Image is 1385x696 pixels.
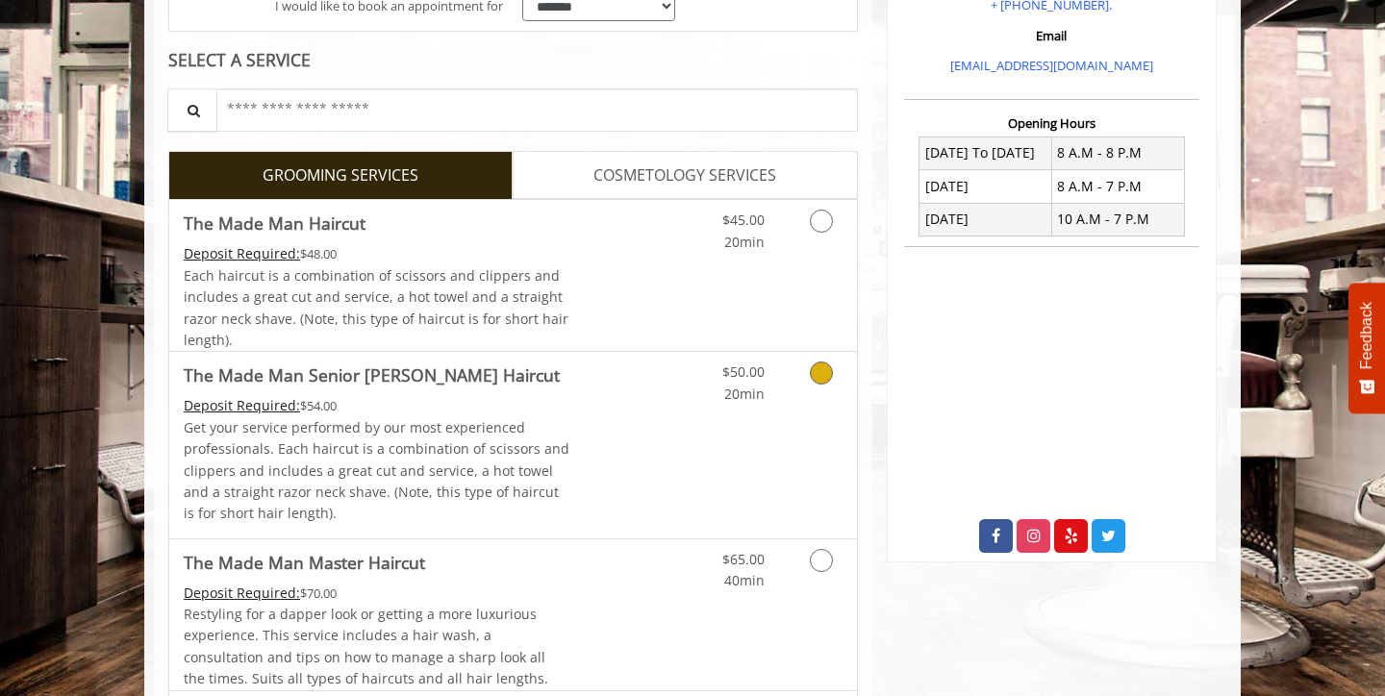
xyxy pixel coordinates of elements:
[904,116,1199,130] h3: Opening Hours
[1358,302,1375,369] span: Feedback
[184,361,560,388] b: The Made Man Senior [PERSON_NAME] Haircut
[184,584,300,602] span: This service needs some Advance to be paid before we block your appointment
[724,233,765,251] span: 20min
[184,605,548,687] span: Restyling for a dapper look or getting a more luxurious experience. This service includes a hair ...
[722,550,765,568] span: $65.00
[722,362,765,381] span: $50.00
[184,583,570,604] div: $70.00
[184,395,570,416] div: $54.00
[184,210,365,236] b: The Made Man Haircut
[919,137,1052,169] td: [DATE] To [DATE]
[167,88,217,132] button: Service Search
[919,203,1052,236] td: [DATE]
[184,396,300,414] span: This service needs some Advance to be paid before we block your appointment
[1051,203,1184,236] td: 10 A.M - 7 P.M
[724,385,765,403] span: 20min
[184,266,568,349] span: Each haircut is a combination of scissors and clippers and includes a great cut and service, a ho...
[593,163,776,188] span: COSMETOLOGY SERVICES
[168,51,858,69] div: SELECT A SERVICE
[184,549,425,576] b: The Made Man Master Haircut
[263,163,418,188] span: GROOMING SERVICES
[722,211,765,229] span: $45.00
[724,571,765,589] span: 40min
[1051,137,1184,169] td: 8 A.M - 8 P.M
[909,29,1195,42] h3: Email
[184,244,300,262] span: This service needs some Advance to be paid before we block your appointment
[1051,170,1184,203] td: 8 A.M - 7 P.M
[919,170,1052,203] td: [DATE]
[184,243,570,264] div: $48.00
[184,417,570,525] p: Get your service performed by our most experienced professionals. Each haircut is a combination o...
[950,57,1153,74] a: [EMAIL_ADDRESS][DOMAIN_NAME]
[1348,283,1385,413] button: Feedback - Show survey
